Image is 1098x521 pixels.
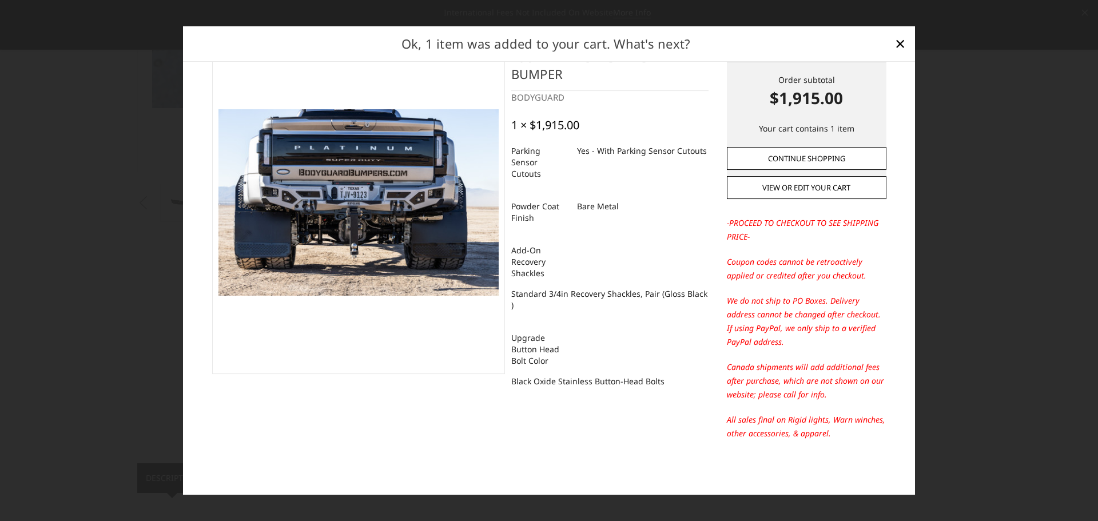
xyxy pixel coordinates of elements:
p: Your cart contains 1 item [727,122,886,136]
p: Canada shipments will add additional fees after purchase, which are not shown on our website; ple... [727,360,886,401]
dt: Upgrade Button Head Bolt Color [511,328,568,371]
dt: Powder Coat Finish [511,196,568,228]
a: View or edit your cart [727,176,886,199]
div: BODYGUARD [511,91,709,104]
p: All sales final on Rigid lights, Warn winches, other accessories, & apparel. [727,413,886,440]
div: 1 × $1,915.00 [511,118,579,132]
a: Continue Shopping [727,147,886,170]
div: Order subtotal [727,74,886,110]
dd: Bare Metal [577,196,619,217]
iframe: Chat Widget [1041,466,1098,521]
dd: Yes - With Parking Sensor Cutouts [577,141,707,161]
dd: Standard 3/4in Recovery Shackles, Pair (Gloss Black ) [511,284,709,316]
strong: $1,915.00 [727,86,886,110]
a: Close [891,34,909,53]
p: Coupon codes cannot be retroactively applied or credited after you checkout. [727,255,886,283]
dt: Add-On Recovery Shackles [511,240,568,284]
h2: Ok, 1 item was added to your cart. What's next? [201,34,891,53]
dt: Parking Sensor Cutouts [511,141,568,184]
p: -PROCEED TO CHECKOUT TO SEE SHIPPING PRICE- [727,216,886,244]
p: We do not ship to PO Boxes. Delivery address cannot be changed after checkout. If using PayPal, w... [727,294,886,349]
span: × [895,31,905,55]
img: 2023-2025 Ford F250-350-450 - Freedom Series - Rear Bumper [218,109,499,296]
a: Proceed to checkout [727,39,886,62]
dd: Black Oxide Stainless Button-Head Bolts [511,371,665,392]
